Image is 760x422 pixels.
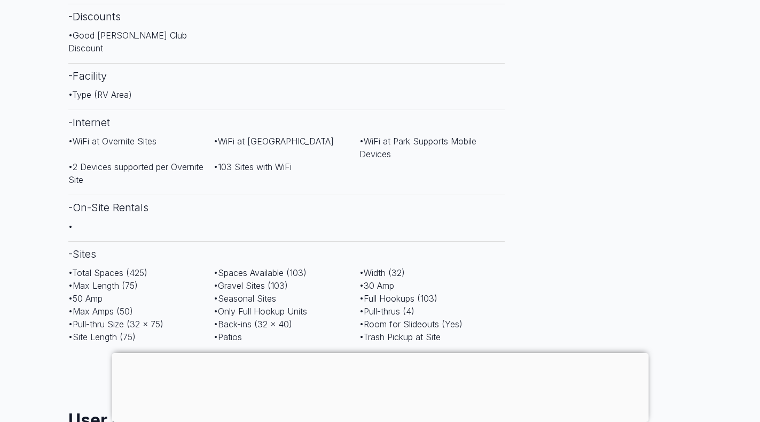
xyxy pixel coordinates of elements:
span: • 2 Devices supported per Overnite Site [68,162,203,185]
span: • Max Amps (50) [68,306,133,317]
h3: - Discounts [68,4,505,29]
h3: - Facility [68,63,505,88]
h3: - Internet [68,110,505,135]
iframe: Advertisement [68,352,505,400]
h3: - Sites [68,241,505,266]
h3: - On-Site Rentals [68,195,505,220]
span: • 50 Amp [68,293,103,304]
span: • Gravel Sites (103) [214,280,288,291]
span: • Max Length (75) [68,280,138,291]
span: • Good [PERSON_NAME] Club Discount [68,30,187,53]
span: • Site Length (75) [68,332,136,342]
span: • WiFi at Overnite Sites [68,136,156,147]
span: • Pull-thrus (4) [359,306,414,317]
span: • Pull-thru Size (32 x 75) [68,319,163,329]
span: • Width (32) [359,267,405,278]
span: • Full Hookups (103) [359,293,437,304]
span: • Total Spaces (425) [68,267,147,278]
span: • Back-ins (32 x 40) [214,319,292,329]
span: • Room for Slideouts (Yes) [359,319,463,329]
span: • Spaces Available (103) [214,267,307,278]
span: • Patios [214,332,242,342]
span: • [68,221,73,232]
span: • Trash Pickup at Site [359,332,441,342]
span: • Type (RV Area) [68,89,132,100]
span: • 103 Sites with WiFi [214,162,292,172]
span: • WiFi at [GEOGRAPHIC_DATA] [214,136,334,147]
span: • WiFi at Park Supports Mobile Devices [359,136,476,159]
iframe: Advertisement [112,353,648,419]
span: • 30 Amp [359,280,394,291]
span: • Only Full Hookup Units [214,306,307,317]
span: • Seasonal Sites [214,293,276,304]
